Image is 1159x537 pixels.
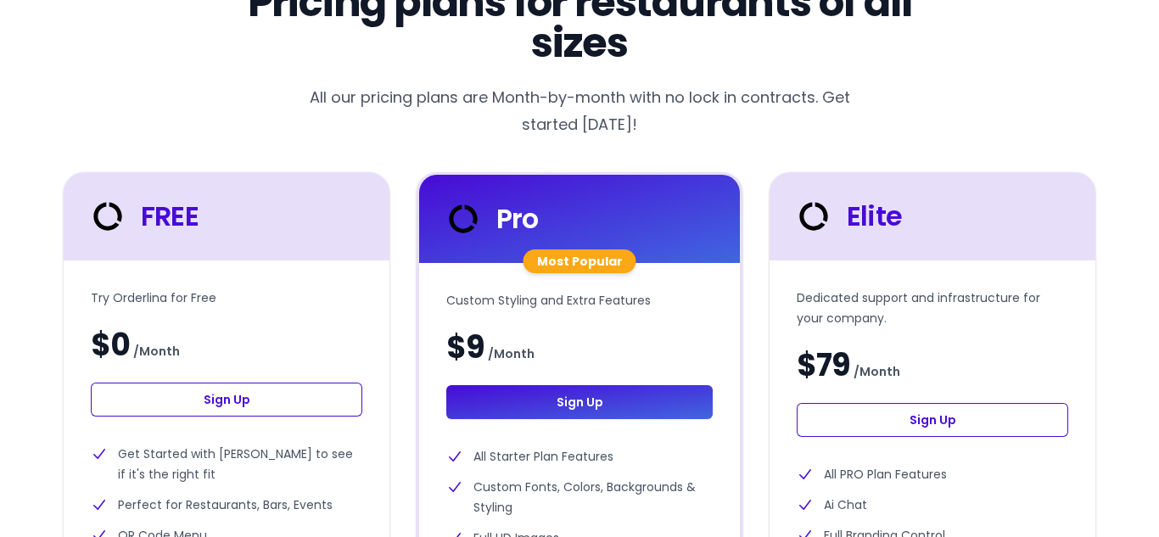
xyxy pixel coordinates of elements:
[87,196,199,237] div: FREE
[797,288,1068,328] p: Dedicated support and infrastructure for your company.
[488,344,535,364] span: / Month
[446,446,713,467] li: All Starter Plan Features
[446,290,713,310] p: Custom Styling and Extra Features
[446,477,713,517] li: Custom Fonts, Colors, Backgrounds & Styling
[91,444,362,484] li: Get Started with [PERSON_NAME] to see if it's the right fit
[797,403,1068,437] a: Sign Up
[797,495,1068,515] li: Ai Chat
[133,341,180,361] span: / Month
[91,495,362,515] li: Perfect for Restaurants, Bars, Events
[524,249,636,273] div: Most Popular
[793,196,902,237] div: Elite
[797,464,1068,484] li: All PRO Plan Features
[91,383,362,417] a: Sign Up
[446,385,713,419] a: Sign Up
[91,328,130,362] span: $0
[91,288,362,308] p: Try Orderlina for Free
[446,331,484,365] span: $9
[797,349,850,383] span: $79
[294,84,865,138] p: All our pricing plans are Month-by-month with no lock in contracts. Get started [DATE]!
[854,361,900,382] span: / Month
[443,199,539,239] div: Pro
